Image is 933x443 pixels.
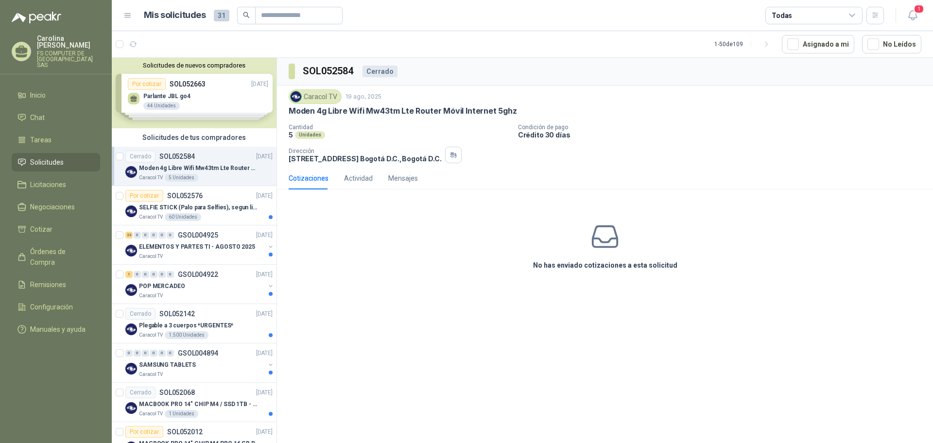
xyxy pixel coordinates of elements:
div: Actividad [344,173,373,184]
p: [DATE] [256,388,273,397]
div: Cerrado [125,151,155,162]
img: Company Logo [125,363,137,375]
div: 0 [150,350,157,357]
h3: No has enviado cotizaciones a esta solicitud [533,260,677,271]
a: CerradoSOL052068[DATE] Company LogoMACBOOK PRO 14" CHIP M4 / SSD 1TB - 24 GB RAMCaracol TV1 Unidades [112,383,276,422]
button: 1 [904,7,921,24]
a: Órdenes de Compra [12,242,100,272]
span: Configuración [30,302,73,312]
div: 23 [125,232,133,239]
div: Por cotizar [125,426,163,438]
a: Chat [12,108,100,127]
p: Dirección [289,148,441,154]
p: GSOL004894 [178,350,218,357]
img: Company Logo [125,284,137,296]
div: Cerrado [125,308,155,320]
a: Inicio [12,86,100,104]
div: 0 [134,271,141,278]
button: No Leídos [862,35,921,53]
p: [STREET_ADDRESS] Bogotá D.C. , Bogotá D.C. [289,154,441,163]
div: 0 [134,350,141,357]
p: Moden 4g Libre Wifi Mw43tm Lte Router Móvil Internet 5ghz [139,164,260,173]
p: [DATE] [256,152,273,161]
p: 5 [289,131,293,139]
span: Cotizar [30,224,52,235]
p: Crédito 30 días [518,131,929,139]
span: 31 [214,10,229,21]
a: CerradoSOL052584[DATE] Company LogoModen 4g Libre Wifi Mw43tm Lte Router Móvil Internet 5ghzCarac... [112,147,276,186]
p: [DATE] [256,191,273,201]
span: Solicitudes [30,157,64,168]
p: SOL052068 [159,389,195,396]
div: 0 [158,271,166,278]
span: Remisiones [30,279,66,290]
p: [DATE] [256,231,273,240]
span: 1 [914,4,924,14]
div: 0 [142,350,149,357]
button: Solicitudes de nuevos compradores [116,62,273,69]
p: Moden 4g Libre Wifi Mw43tm Lte Router Móvil Internet 5ghz [289,106,517,116]
span: Inicio [30,90,46,101]
p: ELEMENTOS Y PARTES TI - AGOSTO 2025 [139,242,255,252]
a: 23 0 0 0 0 0 GSOL004925[DATE] Company LogoELEMENTOS Y PARTES TI - AGOSTO 2025Caracol TV [125,229,275,260]
div: Cotizaciones [289,173,328,184]
p: Caracol TV [139,253,163,260]
p: GSOL004922 [178,271,218,278]
p: Caracol TV [139,292,163,300]
p: SOL052576 [167,192,203,199]
p: Condición de pago [518,124,929,131]
span: Chat [30,112,45,123]
p: Cantidad [289,124,510,131]
a: Por cotizarSOL052576[DATE] Company LogoSELFIE STICK (Palo para Selfies), segun link adjuntoCaraco... [112,186,276,225]
span: search [243,12,250,18]
div: 1 Unidades [165,410,198,418]
div: Cerrado [125,387,155,398]
p: Carolina [PERSON_NAME] [37,35,100,49]
p: [DATE] [256,309,273,319]
div: 0 [158,232,166,239]
p: SOL052142 [159,310,195,317]
div: Solicitudes de nuevos compradoresPor cotizarSOL052663[DATE] Parlante JBL go444 UnidadesPor cotiza... [112,58,276,128]
span: Licitaciones [30,179,66,190]
p: Caracol TV [139,174,163,182]
span: Negociaciones [30,202,75,212]
a: Configuración [12,298,100,316]
div: Caracol TV [289,89,342,104]
span: Tareas [30,135,52,145]
img: Company Logo [125,205,137,217]
img: Logo peakr [12,12,61,23]
div: 0 [142,232,149,239]
img: Company Logo [125,166,137,178]
p: [DATE] [256,349,273,358]
div: 1.500 Unidades [165,331,208,339]
p: [DATE] [256,270,273,279]
div: 0 [150,271,157,278]
p: GSOL004925 [178,232,218,239]
div: 60 Unidades [165,213,201,221]
div: 0 [167,350,174,357]
a: CerradoSOL052142[DATE] Company LogoPlegable a 3 cuerpos *URGENTES*Caracol TV1.500 Unidades [112,304,276,343]
p: [DATE] [256,427,273,437]
h3: SOL052584 [303,64,355,79]
a: Solicitudes [12,153,100,171]
p: Caracol TV [139,371,163,378]
a: Negociaciones [12,198,100,216]
div: Cerrado [363,66,397,77]
p: Caracol TV [139,331,163,339]
div: 0 [158,350,166,357]
span: Órdenes de Compra [30,246,91,268]
h1: Mis solicitudes [144,8,206,22]
div: Todas [772,10,792,21]
p: Plegable a 3 cuerpos *URGENTES* [139,321,233,330]
div: 0 [134,232,141,239]
div: 0 [150,232,157,239]
div: Unidades [295,131,325,139]
div: 0 [125,350,133,357]
div: 0 [167,232,174,239]
p: 19 ago, 2025 [346,92,381,102]
p: MACBOOK PRO 14" CHIP M4 / SSD 1TB - 24 GB RAM [139,400,260,409]
div: 0 [167,271,174,278]
p: FS COMPUTER DE [GEOGRAPHIC_DATA] SAS [37,51,100,68]
p: POP MERCADEO [139,282,185,291]
p: SOL052012 [167,428,203,435]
